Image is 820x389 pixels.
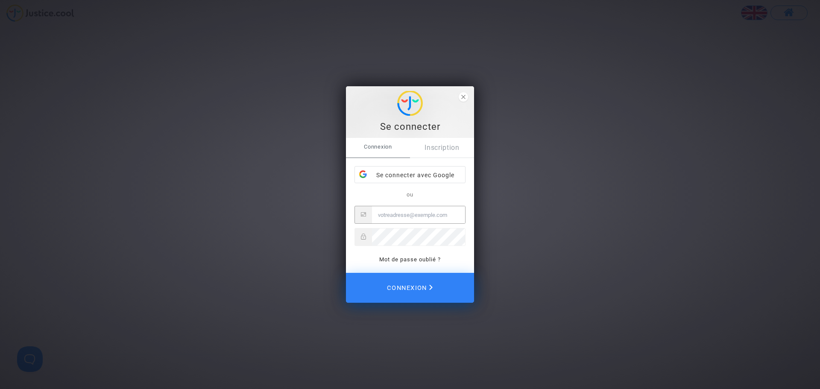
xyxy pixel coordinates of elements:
[410,138,474,158] a: Inscription
[387,278,433,297] span: Connexion
[346,273,474,303] button: Connexion
[459,92,468,102] span: close
[379,256,441,263] a: Mot de passe oublié ?
[372,228,465,246] input: Password
[355,167,465,184] div: Se connecter avec Google
[372,206,465,223] input: Email
[351,120,469,133] div: Se connecter
[407,191,413,198] span: ou
[346,138,410,156] span: Connexion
